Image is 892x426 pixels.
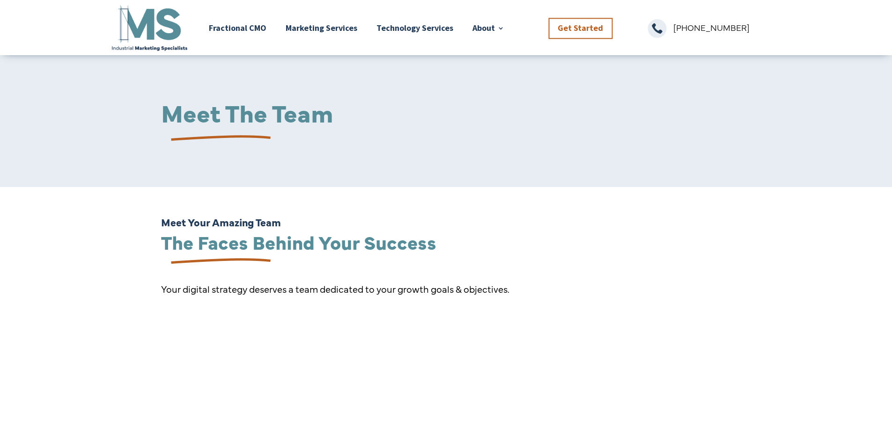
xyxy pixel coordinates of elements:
p: [PHONE_NUMBER] [673,19,782,36]
a: Technology Services [376,3,453,52]
img: underline [161,127,274,151]
h6: Meet Your Amazing Team [161,217,731,232]
h1: Meet The Team [161,100,731,129]
p: Your digital strategy deserves a team dedicated to your growth goals & objectives. [161,281,731,297]
a: Get Started [548,18,612,39]
h2: The Faces Behind Your Success [161,232,731,256]
a: Fractional CMO [209,3,266,52]
a: Marketing Services [286,3,357,52]
a: About [472,3,504,52]
img: underline [161,250,274,274]
span:  [648,19,666,38]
